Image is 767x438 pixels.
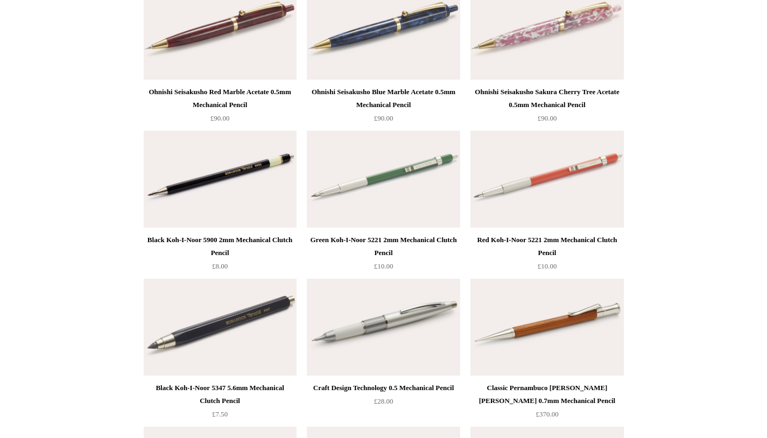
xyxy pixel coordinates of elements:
img: Black Koh-I-Noor 5347 5.6mm Mechanical Clutch Pencil [144,279,297,376]
div: Black Koh-I-Noor 5347 5.6mm Mechanical Clutch Pencil [146,382,294,407]
span: £8.00 [212,262,228,270]
div: Classic Pernambuco [PERSON_NAME] [PERSON_NAME] 0.7mm Mechanical Pencil [473,382,621,407]
img: Black Koh-I-Noor 5900 2mm Mechanical Clutch Pencil [144,131,297,228]
div: Ohnishi Seisakusho Red Marble Acetate 0.5mm Mechanical Pencil [146,86,294,111]
a: Ohnishi Seisakusho Sakura Cherry Tree Acetate 0.5mm Mechanical Pencil £90.00 [470,86,623,130]
span: £10.00 [538,262,557,270]
span: £370.00 [536,410,558,418]
span: £10.00 [374,262,393,270]
img: Red Koh-I-Noor 5221 2mm Mechanical Clutch Pencil [470,131,623,228]
div: Ohnishi Seisakusho Blue Marble Acetate 0.5mm Mechanical Pencil [309,86,457,111]
img: Green Koh-I-Noor 5221 2mm Mechanical Clutch Pencil [307,131,460,228]
div: Black Koh-I-Noor 5900 2mm Mechanical Clutch Pencil [146,234,294,259]
a: Green Koh-I-Noor 5221 2mm Mechanical Clutch Pencil Green Koh-I-Noor 5221 2mm Mechanical Clutch Pe... [307,131,460,228]
div: Red Koh-I-Noor 5221 2mm Mechanical Clutch Pencil [473,234,621,259]
a: Classic Pernambuco [PERSON_NAME] [PERSON_NAME] 0.7mm Mechanical Pencil £370.00 [470,382,623,426]
a: Classic Pernambuco Graf Von Faber-Castell 0.7mm Mechanical Pencil Classic Pernambuco Graf Von Fab... [470,279,623,376]
span: £90.00 [374,114,393,122]
a: Black Koh-I-Noor 5900 2mm Mechanical Clutch Pencil Black Koh-I-Noor 5900 2mm Mechanical Clutch Pe... [144,131,297,228]
span: £7.50 [212,410,228,418]
span: £90.00 [210,114,230,122]
span: £90.00 [538,114,557,122]
a: Black Koh-I-Noor 5347 5.6mm Mechanical Clutch Pencil £7.50 [144,382,297,426]
a: Green Koh-I-Noor 5221 2mm Mechanical Clutch Pencil £10.00 [307,234,460,278]
a: Red Koh-I-Noor 5221 2mm Mechanical Clutch Pencil £10.00 [470,234,623,278]
a: Black Koh-I-Noor 5900 2mm Mechanical Clutch Pencil £8.00 [144,234,297,278]
a: Craft Design Technology 0.5 Mechanical Pencil Craft Design Technology 0.5 Mechanical Pencil [307,279,460,376]
div: Ohnishi Seisakusho Sakura Cherry Tree Acetate 0.5mm Mechanical Pencil [473,86,621,111]
div: Craft Design Technology 0.5 Mechanical Pencil [309,382,457,394]
span: £28.00 [374,397,393,405]
img: Craft Design Technology 0.5 Mechanical Pencil [307,279,460,376]
div: Green Koh-I-Noor 5221 2mm Mechanical Clutch Pencil [309,234,457,259]
a: Ohnishi Seisakusho Red Marble Acetate 0.5mm Mechanical Pencil £90.00 [144,86,297,130]
img: Classic Pernambuco Graf Von Faber-Castell 0.7mm Mechanical Pencil [470,279,623,376]
a: Black Koh-I-Noor 5347 5.6mm Mechanical Clutch Pencil Black Koh-I-Noor 5347 5.6mm Mechanical Clutc... [144,279,297,376]
a: Red Koh-I-Noor 5221 2mm Mechanical Clutch Pencil Red Koh-I-Noor 5221 2mm Mechanical Clutch Pencil [470,131,623,228]
a: Ohnishi Seisakusho Blue Marble Acetate 0.5mm Mechanical Pencil £90.00 [307,86,460,130]
a: Craft Design Technology 0.5 Mechanical Pencil £28.00 [307,382,460,426]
